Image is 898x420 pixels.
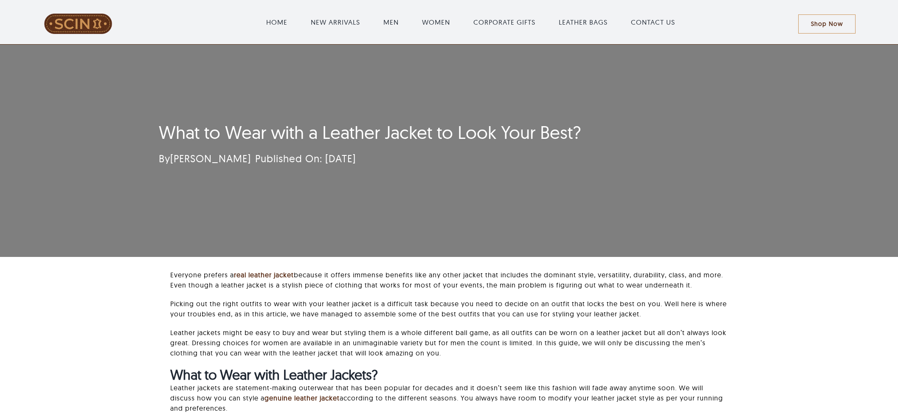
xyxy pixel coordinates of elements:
nav: Main Menu [144,8,798,36]
strong: What to Wear with Leather Jackets? [170,366,378,383]
p: Leather jackets are statement-making outerwear that has been popular for decades and it doesn’t s... [170,383,728,413]
p: Picking out the right outfits to wear with your leather jacket is a difficult task because you ne... [170,299,728,319]
a: MEN [383,17,399,27]
a: CORPORATE GIFTS [473,17,535,27]
a: NEW ARRIVALS [311,17,360,27]
a: HOME [266,17,287,27]
p: Leather jackets might be easy to buy and wear but styling them is a whole different ball game, as... [170,327,728,358]
a: LEATHER BAGS [559,17,608,27]
a: CONTACT US [631,17,675,27]
span: Published On: [DATE] [255,152,356,165]
span: Shop Now [811,20,843,28]
span: By [159,152,251,165]
a: WOMEN [422,17,450,27]
a: Shop Now [798,14,856,34]
a: real leather jacket [234,271,294,279]
h1: What to Wear with a Leather Jacket to Look Your Best? [159,122,638,143]
a: [PERSON_NAME] [170,152,251,165]
a: genuine leather jacket [265,394,340,402]
p: Everyone prefers a because it offers immense benefits like any other jacket that includes the dom... [170,270,728,290]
